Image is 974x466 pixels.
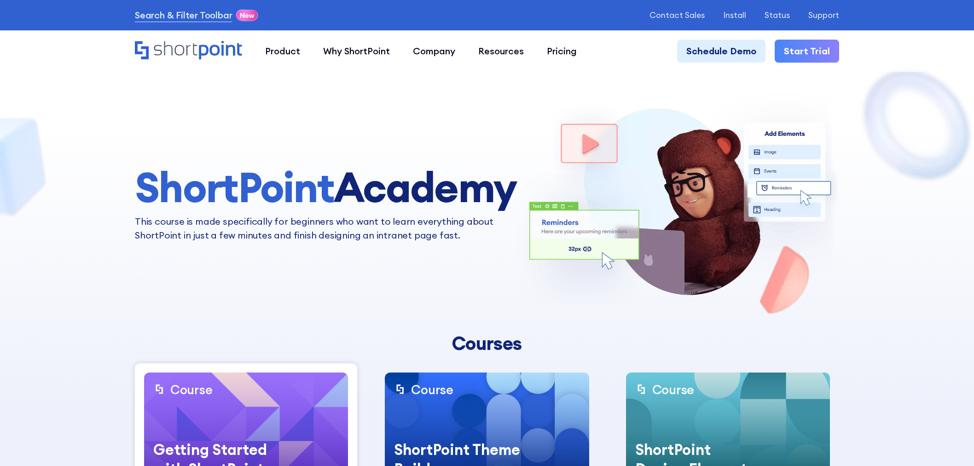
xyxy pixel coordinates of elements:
[649,11,705,20] a: Contact Sales
[135,215,516,242] p: This course is made specifically for beginners who want to learn everything about ShortPoint in j...
[170,382,212,398] div: Course
[547,44,577,58] div: Pricing
[265,44,300,58] div: Product
[401,40,467,63] a: Company
[254,40,312,63] a: Product
[535,40,588,63] a: Pricing
[808,11,839,20] a: Support
[775,40,839,63] a: Start Trial
[314,333,660,354] div: Courses
[928,422,974,466] iframe: Chat Widget
[413,44,455,58] div: Company
[677,40,765,63] a: Schedule Demo
[135,8,232,22] a: Search & Filter Toolbar
[135,161,334,213] span: ShortPoint
[478,44,524,58] div: Resources
[467,40,535,63] a: Resources
[765,11,790,20] a: Status
[135,164,516,210] h1: Academy
[312,40,401,63] a: Why ShortPoint
[723,11,746,20] a: Install
[135,41,242,61] a: Home
[411,382,453,398] div: Course
[323,44,390,58] div: Why ShortPoint
[652,382,694,398] div: Course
